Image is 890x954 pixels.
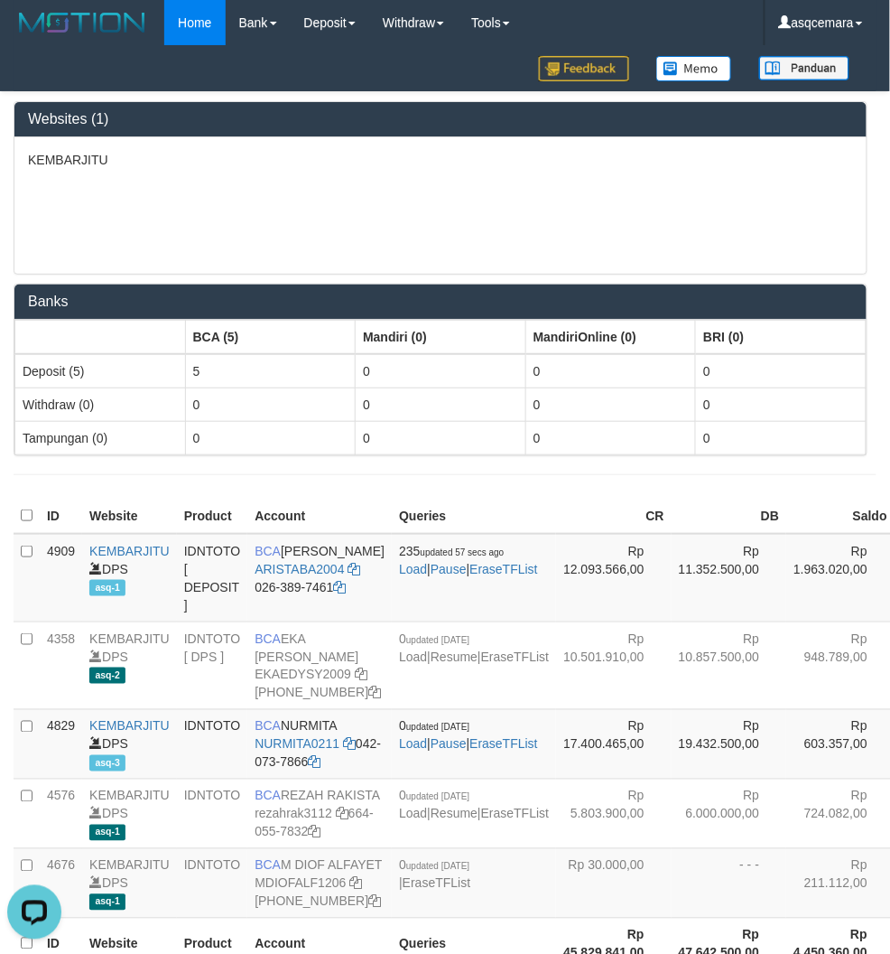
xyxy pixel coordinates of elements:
th: Group: activate to sort column ascending [15,320,186,354]
td: 0 [525,354,696,388]
span: | | [399,789,549,821]
td: DPS [82,779,177,848]
a: Copy EKAEDYSY2009 to clipboard [355,668,367,682]
th: Product [177,499,248,534]
td: 0 [696,421,867,454]
span: 235 [399,544,504,558]
td: [PERSON_NAME] 026-389-7461 [247,534,392,622]
td: IDNTOTO [177,779,248,848]
a: Copy NURMITA0211 to clipboard [343,737,356,752]
td: 4576 [40,779,82,848]
td: Rp 10.501.910,00 [556,622,672,709]
img: Feedback.jpg [539,56,629,81]
td: 5 [185,354,356,388]
td: Deposit (5) [15,354,186,388]
td: 4829 [40,709,82,779]
td: 4909 [40,534,82,622]
td: 0 [356,354,526,388]
span: 0 [399,858,469,873]
td: 0 [356,388,526,421]
td: DPS [82,534,177,622]
p: KEMBARJITU [28,151,853,169]
td: Rp 19.432.500,00 [672,709,787,779]
a: KEMBARJITU [89,858,170,873]
span: BCA [255,789,281,803]
td: - - - [672,848,787,918]
a: EraseTFList [481,650,549,664]
span: asq-1 [89,580,125,595]
span: 0 [399,789,469,803]
span: asq-2 [89,668,125,683]
a: EKAEDYSY2009 [255,668,351,682]
td: Rp 5.803.900,00 [556,779,672,848]
a: Resume [431,650,477,664]
a: Load [399,807,427,821]
td: Rp 11.352.500,00 [672,534,787,622]
span: updated 57 secs ago [421,547,505,557]
td: Tampungan (0) [15,421,186,454]
a: Copy MDIOFALF1206 to clipboard [349,876,362,891]
span: | | [399,544,538,576]
td: 0 [525,388,696,421]
th: Queries [392,499,556,534]
span: | | [399,631,549,664]
span: BCA [255,544,281,558]
a: ARISTABA2004 [255,562,344,576]
a: Copy rezahrak3112 to clipboard [336,807,348,821]
button: Open LiveChat chat widget [7,7,61,61]
th: Group: activate to sort column ascending [356,320,526,354]
a: EraseTFList [469,562,537,576]
span: BCA [255,719,281,734]
th: Group: activate to sort column ascending [696,320,867,354]
a: Copy 7152165903 to clipboard [368,894,381,909]
td: M DIOF ALFAYET [PHONE_NUMBER] [247,848,392,918]
a: KEMBARJITU [89,719,170,734]
a: Load [399,562,427,576]
a: Copy ARISTABA2004 to clipboard [348,562,361,576]
h3: Banks [28,294,853,310]
span: asq-1 [89,894,125,910]
th: Website [82,499,177,534]
td: IDNTOTO [ DPS ] [177,622,248,709]
a: EraseTFList [481,807,549,821]
td: DPS [82,848,177,918]
td: Rp 17.400.465,00 [556,709,672,779]
a: Copy 0420737866 to clipboard [309,755,321,770]
td: 4358 [40,622,82,709]
span: asq-1 [89,825,125,840]
a: Copy 6640557832 to clipboard [309,825,321,839]
img: MOTION_logo.png [14,9,151,36]
td: DPS [82,622,177,709]
th: CR [556,499,672,534]
img: panduan.png [759,56,849,80]
a: rezahrak3112 [255,807,332,821]
span: 0 [399,719,469,734]
span: updated [DATE] [406,792,469,802]
a: EraseTFList [403,876,470,891]
td: EKA [PERSON_NAME] [PHONE_NUMBER] [247,622,392,709]
a: KEMBARJITU [89,789,170,803]
td: Rp 10.857.500,00 [672,622,787,709]
td: Rp 12.093.566,00 [556,534,672,622]
th: Account [247,499,392,534]
span: updated [DATE] [406,635,469,645]
td: Withdraw (0) [15,388,186,421]
td: 0 [356,421,526,454]
img: Button%20Memo.svg [656,56,732,81]
a: KEMBARJITU [89,544,170,558]
a: NURMITA0211 [255,737,339,752]
th: Group: activate to sort column ascending [185,320,356,354]
td: IDNTOTO [177,709,248,779]
span: | | [399,719,538,752]
span: | [399,858,470,891]
a: Resume [431,807,477,821]
h3: Websites (1) [28,111,853,127]
td: 0 [185,388,356,421]
span: updated [DATE] [406,723,469,733]
a: Copy 7865564490 to clipboard [368,686,381,700]
a: Pause [431,562,467,576]
span: 0 [399,631,469,646]
span: updated [DATE] [406,862,469,872]
td: 0 [525,421,696,454]
a: EraseTFList [469,737,537,752]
